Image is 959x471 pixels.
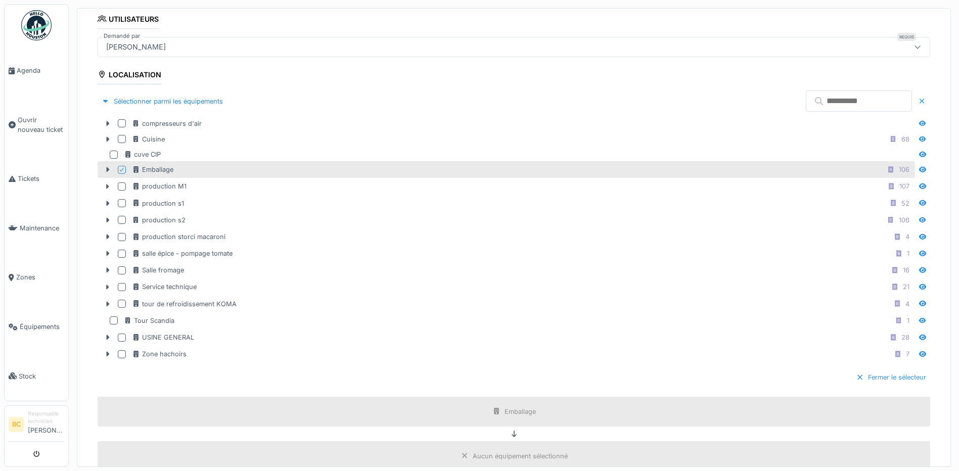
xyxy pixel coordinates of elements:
div: 52 [901,199,909,208]
div: Zone hachoirs [132,349,187,359]
div: 107 [899,181,909,191]
div: 4 [905,299,909,309]
div: Utilisateurs [98,12,159,29]
div: USINE GENERAL [132,333,194,342]
div: Responsable technicien [28,410,64,426]
a: Zones [5,253,68,302]
a: BC Responsable technicien[PERSON_NAME] [9,410,64,442]
li: [PERSON_NAME] [28,410,64,439]
span: Stock [19,371,64,381]
div: 1 [907,249,909,258]
div: 16 [903,265,909,275]
div: 7 [906,349,909,359]
span: Agenda [17,66,64,75]
div: Salle fromage [132,265,184,275]
a: Tickets [5,154,68,204]
div: Emballage [132,165,173,174]
div: 28 [901,333,909,342]
div: production storci macaroni [132,232,225,242]
div: 106 [899,215,909,225]
span: Zones [16,272,64,282]
div: Service technique [132,282,197,292]
div: salle épice - pompage tomate [132,249,233,258]
li: BC [9,417,24,432]
div: compresseurs d'air [132,119,202,128]
div: Requis [897,33,916,41]
div: Localisation [98,67,161,84]
div: [PERSON_NAME] [102,41,170,53]
div: cuve CIP [124,150,161,159]
div: production s1 [132,199,184,208]
div: tour de refroidissement KOMA [132,299,237,309]
a: Ouvrir nouveau ticket [5,96,68,155]
span: Équipements [20,322,64,332]
a: Stock [5,351,68,401]
div: production s2 [132,215,186,225]
a: Équipements [5,302,68,352]
a: Agenda [5,46,68,96]
div: Cuisine [132,134,165,144]
div: Fermer le sélecteur [852,370,930,384]
div: Tour Scandia [124,316,174,325]
div: Aucun équipement sélectionné [473,451,568,461]
a: Maintenance [5,204,68,253]
img: Badge_color-CXgf-gQk.svg [21,10,52,40]
div: 68 [901,134,909,144]
div: production M1 [132,181,187,191]
label: Demandé par [102,32,142,40]
span: Ouvrir nouveau ticket [18,115,64,134]
span: Maintenance [20,223,64,233]
div: 21 [903,282,909,292]
span: Tickets [18,174,64,183]
div: 1 [907,316,909,325]
div: Emballage [505,407,536,416]
div: 106 [899,165,909,174]
div: Sélectionner parmi les équipements [98,95,227,108]
div: 4 [905,232,909,242]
